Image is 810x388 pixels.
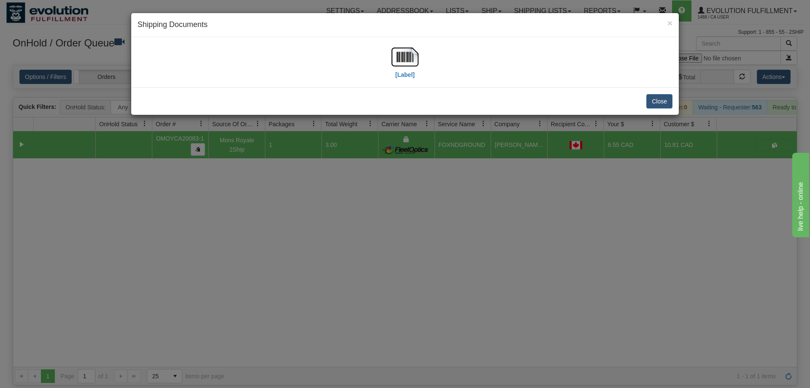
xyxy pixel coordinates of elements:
button: Close [646,94,672,109]
button: Close [667,19,672,27]
span: × [667,18,672,28]
img: barcode.jpg [391,43,418,71]
div: live help - online [6,5,78,15]
label: [Label] [395,71,415,79]
iframe: chat widget [791,151,809,237]
h4: Shipping Documents [138,19,672,30]
a: [Label] [391,53,418,78]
